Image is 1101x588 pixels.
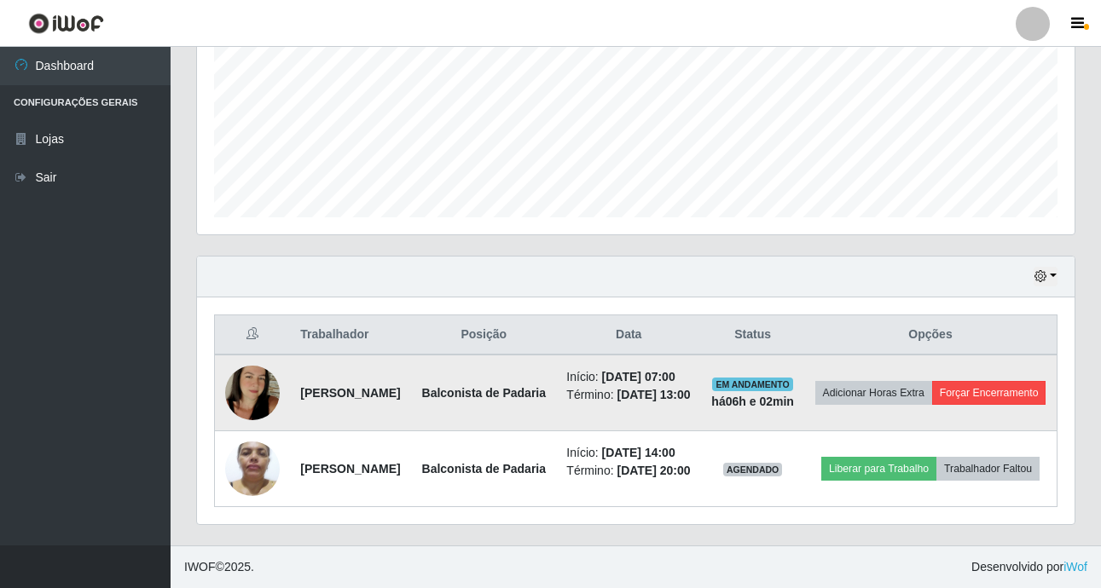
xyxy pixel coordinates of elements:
th: Status [701,315,804,355]
button: Adicionar Horas Extra [815,381,932,405]
strong: há 06 h e 02 min [711,395,794,408]
time: [DATE] 07:00 [602,370,675,383]
a: iWof [1063,560,1087,574]
strong: Balconista de Padaria [422,462,547,476]
li: Término: [566,462,691,480]
li: Início: [566,368,691,386]
time: [DATE] 14:00 [602,446,675,459]
img: CoreUI Logo [28,13,104,34]
time: [DATE] 13:00 [617,388,690,401]
span: © 2025 . [184,558,254,576]
th: Data [556,315,701,355]
strong: [PERSON_NAME] [300,462,400,476]
th: Opções [804,315,1057,355]
span: AGENDADO [723,463,783,476]
li: Término: [566,386,691,404]
time: [DATE] 20:00 [617,464,690,477]
img: 1682443314153.jpeg [225,344,280,441]
button: Liberar para Trabalho [821,457,936,481]
span: Desenvolvido por [971,558,1087,576]
button: Trabalhador Faltou [936,457,1040,481]
strong: Balconista de Padaria [422,386,547,400]
img: 1707253848276.jpeg [225,432,280,504]
span: IWOF [184,560,216,574]
span: EM ANDAMENTO [712,378,793,391]
th: Trabalhador [290,315,411,355]
li: Início: [566,444,691,462]
th: Posição [411,315,556,355]
button: Forçar Encerramento [932,381,1046,405]
strong: [PERSON_NAME] [300,386,400,400]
